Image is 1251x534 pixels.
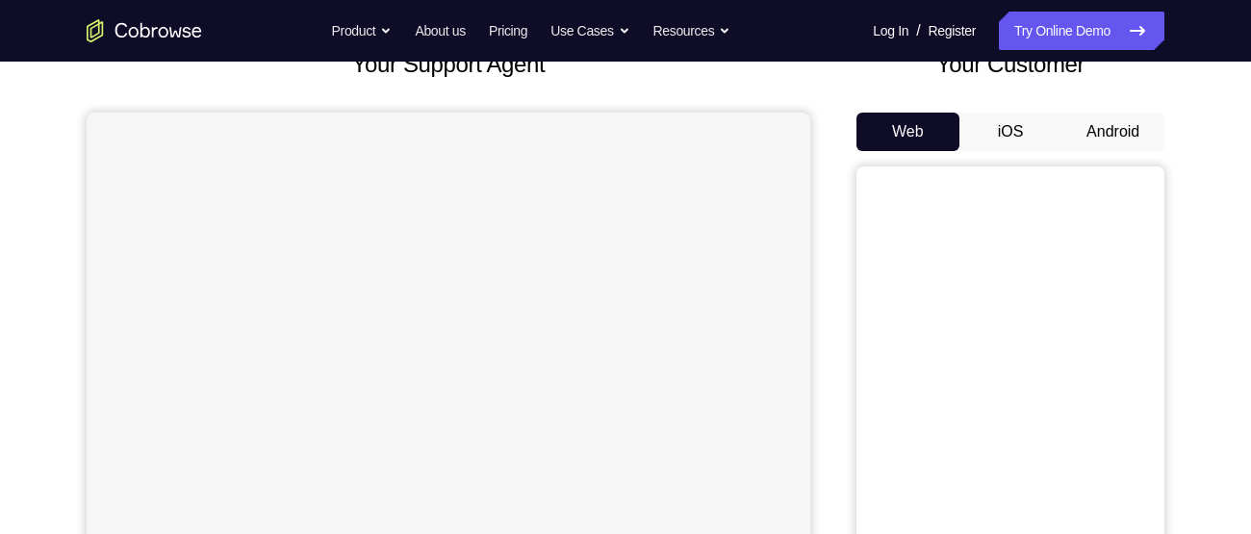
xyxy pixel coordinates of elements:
[87,47,810,82] h2: Your Support Agent
[332,12,393,50] button: Product
[1061,113,1164,151] button: Android
[929,12,976,50] a: Register
[415,12,465,50] a: About us
[856,47,1164,82] h2: Your Customer
[999,12,1164,50] a: Try Online Demo
[916,19,920,42] span: /
[87,19,202,42] a: Go to the home page
[873,12,908,50] a: Log In
[550,12,629,50] button: Use Cases
[653,12,731,50] button: Resources
[856,113,959,151] button: Web
[489,12,527,50] a: Pricing
[959,113,1062,151] button: iOS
